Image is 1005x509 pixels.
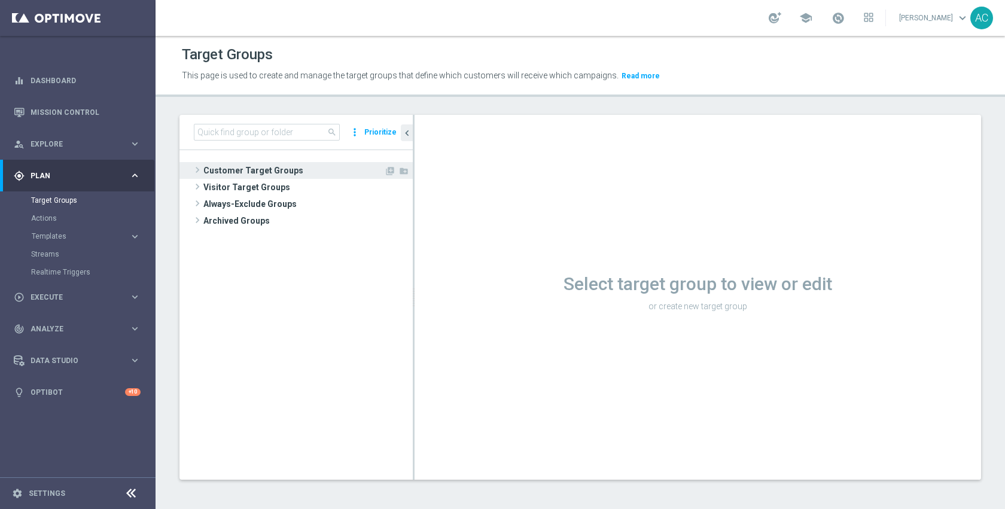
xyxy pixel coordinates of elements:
[401,124,413,141] button: chevron_left
[13,108,141,117] button: Mission Control
[31,263,154,281] div: Realtime Triggers
[182,46,273,63] h1: Target Groups
[14,292,25,303] i: play_circle_outline
[363,124,398,141] button: Prioritize
[31,209,154,227] div: Actions
[31,214,124,223] a: Actions
[13,388,141,397] button: lightbulb Optibot +10
[182,71,619,80] span: This page is used to create and manage the target groups that define which customers will receive...
[14,139,129,150] div: Explore
[31,96,141,128] a: Mission Control
[129,323,141,334] i: keyboard_arrow_right
[13,356,141,365] button: Data Studio keyboard_arrow_right
[31,376,125,408] a: Optibot
[14,355,129,366] div: Data Studio
[14,324,129,334] div: Analyze
[31,227,154,245] div: Templates
[32,233,117,240] span: Templates
[32,233,129,240] div: Templates
[129,231,141,242] i: keyboard_arrow_right
[129,355,141,366] i: keyboard_arrow_right
[203,212,413,229] span: Archived Groups
[31,245,154,263] div: Streams
[14,75,25,86] i: equalizer
[203,162,384,179] span: Customer Target Groups
[31,267,124,277] a: Realtime Triggers
[956,11,969,25] span: keyboard_arrow_down
[194,124,340,141] input: Quick find group or folder
[401,127,413,139] i: chevron_left
[31,357,129,364] span: Data Studio
[970,7,993,29] div: AC
[898,9,970,27] a: [PERSON_NAME]keyboard_arrow_down
[415,273,981,295] h1: Select target group to view or edit
[31,249,124,259] a: Streams
[327,127,337,137] span: search
[129,170,141,181] i: keyboard_arrow_right
[14,170,25,181] i: gps_fixed
[31,172,129,179] span: Plan
[14,324,25,334] i: track_changes
[14,170,129,181] div: Plan
[13,324,141,334] button: track_changes Analyze keyboard_arrow_right
[415,301,981,312] p: or create new target group
[125,388,141,396] div: +10
[203,196,413,212] span: Always-Exclude Groups
[31,294,129,301] span: Execute
[385,166,395,176] i: Add Target group
[203,179,413,196] span: Visitor Target Groups
[14,292,129,303] div: Execute
[13,292,141,302] button: play_circle_outline Execute keyboard_arrow_right
[14,387,25,398] i: lightbulb
[13,139,141,149] button: person_search Explore keyboard_arrow_right
[14,139,25,150] i: person_search
[31,325,129,333] span: Analyze
[620,69,661,83] button: Read more
[31,65,141,96] a: Dashboard
[31,141,129,148] span: Explore
[31,196,124,205] a: Target Groups
[129,291,141,303] i: keyboard_arrow_right
[31,191,154,209] div: Target Groups
[129,138,141,150] i: keyboard_arrow_right
[799,11,812,25] span: school
[349,124,361,141] i: more_vert
[31,231,141,241] button: Templates keyboard_arrow_right
[13,171,141,181] button: gps_fixed Plan keyboard_arrow_right
[29,490,65,497] a: Settings
[14,376,141,408] div: Optibot
[13,76,141,86] button: equalizer Dashboard
[12,488,23,499] i: settings
[14,65,141,96] div: Dashboard
[14,96,141,128] div: Mission Control
[399,166,409,176] i: Add Folder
